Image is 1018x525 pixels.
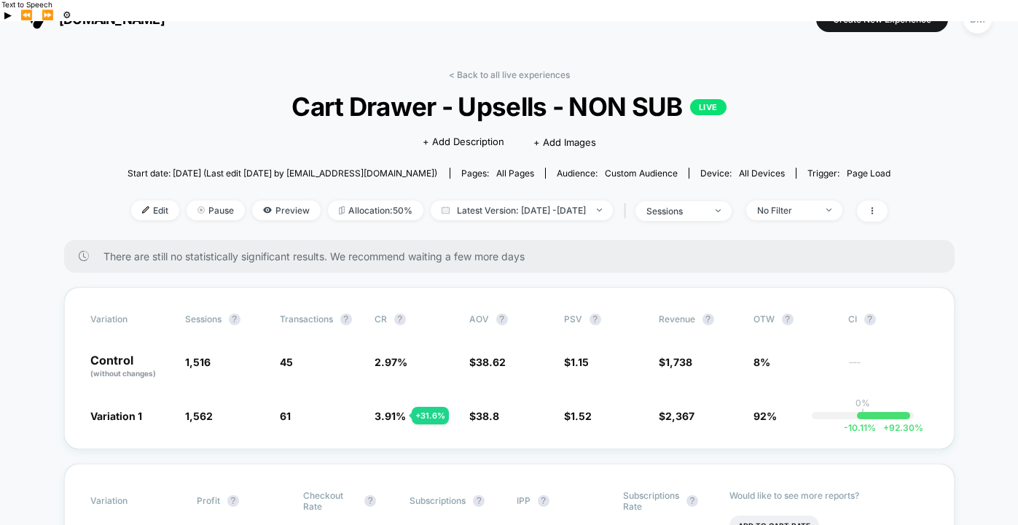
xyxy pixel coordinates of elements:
[848,358,928,379] span: ---
[757,205,815,216] div: No Filter
[605,168,678,179] span: Custom Audience
[431,201,613,220] span: Latest Version: [DATE] - [DATE]
[590,314,601,325] button: ?
[690,99,727,115] p: LIVE
[739,168,785,179] span: all devices
[496,168,534,179] span: all pages
[375,356,407,368] span: 2.97 %
[165,91,853,122] span: Cart Drawer - Upsells - NON SUB
[469,410,499,422] span: $
[597,209,602,211] img: end
[394,314,406,325] button: ?
[131,201,179,220] span: Edit
[665,410,694,422] span: 2,367
[142,206,149,214] img: edit
[410,495,466,506] span: Subscriptions
[461,168,534,179] div: Pages:
[686,495,698,507] button: ?
[855,397,870,408] p: 0%
[847,168,890,179] span: Page Load
[659,356,692,368] span: $
[469,356,506,368] span: $
[864,314,876,325] button: ?
[571,356,589,368] span: 1.15
[280,314,333,324] span: Transactions
[861,408,864,419] p: |
[442,206,450,214] img: calendar
[197,206,205,214] img: end
[729,490,928,501] p: Would like to see more reports?
[496,314,508,325] button: ?
[844,422,876,433] span: -10.11 %
[185,314,222,324] span: Sessions
[659,314,695,324] span: Revenue
[303,490,357,512] span: Checkout Rate
[753,356,770,368] span: 8%
[90,314,171,325] span: Variation
[557,168,678,179] div: Audience:
[58,9,76,21] button: Settings
[339,206,345,214] img: rebalance
[90,369,156,378] span: (without changes)
[423,135,504,149] span: + Add Description
[623,490,679,512] span: Subscriptions Rate
[716,209,721,212] img: end
[538,495,549,507] button: ?
[37,9,58,21] button: Forward
[252,201,321,220] span: Preview
[197,495,220,506] span: Profit
[883,422,889,433] span: +
[848,314,928,325] span: CI
[128,168,437,179] span: Start date: [DATE] (Last edit [DATE] by [EMAIL_ADDRESS][DOMAIN_NAME])
[564,410,592,422] span: $
[469,314,489,324] span: AOV
[229,314,240,325] button: ?
[328,201,423,220] span: Allocation: 50%
[564,356,589,368] span: $
[753,314,834,325] span: OTW
[571,410,592,422] span: 1.52
[782,314,794,325] button: ?
[364,495,376,507] button: ?
[185,410,213,422] span: 1,562
[564,314,582,324] span: PSV
[473,495,485,507] button: ?
[280,410,291,422] span: 61
[103,250,925,262] span: There are still no statistically significant results. We recommend waiting a few more days
[753,410,777,422] span: 92%
[90,490,171,512] span: Variation
[185,356,211,368] span: 1,516
[689,168,796,179] span: Device:
[659,410,694,422] span: $
[665,356,692,368] span: 1,738
[227,495,239,507] button: ?
[646,206,705,217] div: sessions
[412,407,449,424] div: + 31.6 %
[340,314,352,325] button: ?
[375,314,387,324] span: CR
[807,168,890,179] div: Trigger:
[476,410,499,422] span: 38.8
[375,410,406,422] span: 3.91 %
[16,9,37,21] button: Previous
[620,201,635,222] span: |
[533,136,596,148] span: + Add Images
[876,422,923,433] span: 92.30 %
[449,69,570,80] a: < Back to all live experiences
[702,314,714,325] button: ?
[826,209,831,211] img: end
[280,356,293,368] span: 45
[476,356,506,368] span: 38.62
[90,354,171,379] p: Control
[90,410,142,422] span: Variation 1
[517,495,530,506] span: IPP
[187,201,245,220] span: Pause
